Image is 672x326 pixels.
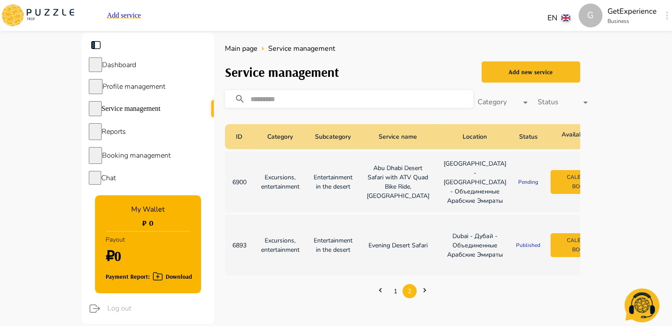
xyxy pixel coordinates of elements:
[367,241,429,250] p: Evening Desert Safari
[367,163,429,201] p: Abu Dhabi Desert Safari with ATV Quad Bike Ride, [GEOGRAPHIC_DATA]
[509,67,553,78] div: Add new service
[82,120,214,144] div: sidebar iconsReports
[80,297,214,320] div: logoutLog out
[232,241,247,250] p: 6893
[106,231,125,248] p: Payout
[102,105,161,112] span: Service management
[402,284,417,298] a: Page 2 is your current page
[232,178,247,187] p: 6900
[103,82,165,91] span: Profile management
[561,15,570,21] img: lang
[547,12,558,24] p: EN
[562,130,592,143] p: Availability
[482,61,580,83] button: Add new service
[87,300,103,317] button: logout
[261,173,300,191] p: Excursions, entertainment
[225,64,339,80] h3: Service management
[102,151,171,160] span: Booking management
[388,284,402,298] a: Page 1
[315,132,351,141] p: Subcategory
[89,101,102,116] button: sidebar icons
[102,60,136,70] span: Dashboard
[261,236,300,254] p: Excursions, entertainment
[131,204,165,215] p: My Wallet
[89,123,102,140] button: sidebar icons
[106,271,192,282] div: Payment Report: Download
[314,236,353,254] p: Entertainment in the desert
[418,286,432,296] a: Next page
[225,43,580,54] nav: breadcrumb
[482,59,580,85] a: Add new service
[551,170,621,194] button: Calendar of bookings
[514,241,543,249] p: Published
[89,147,102,164] button: sidebar icons
[225,278,580,304] ul: Pagination
[373,286,387,296] a: Previous page
[82,54,214,76] div: sidebar iconsDashboard
[107,11,141,19] a: Add service
[89,57,102,72] button: sidebar icons
[268,43,335,54] span: Service management
[231,90,256,108] button: search
[607,17,657,25] p: Business
[106,248,125,265] h1: ₽0
[82,98,214,120] div: sidebar iconsService management
[519,132,538,141] p: Status
[101,173,116,183] span: Chat
[89,171,101,185] button: sidebar icons
[551,233,621,257] button: Calendar of bookings
[444,231,506,259] p: Dubai - Дубай - Объединенные Арабские Эмираты
[82,76,214,98] div: sidebar iconsProfile management
[106,267,192,282] button: Payment Report: Download
[102,127,126,136] span: Reports
[379,132,417,141] p: Service name
[82,167,214,188] div: sidebar iconsChat
[444,159,506,205] p: [GEOGRAPHIC_DATA] - [GEOGRAPHIC_DATA] - Объединенные Арабские Эмираты
[463,132,487,141] p: Location
[82,144,214,167] div: sidebar iconsBooking management
[107,303,207,314] span: Log out
[267,132,293,141] p: Category
[578,4,602,27] div: G
[89,79,103,94] button: sidebar icons
[236,132,243,141] p: ID
[225,44,258,53] span: Main page
[607,6,657,17] p: GetExperience
[225,43,258,54] a: Main page
[314,173,353,191] p: Entertainment in the desert
[514,178,543,186] p: Pending
[142,218,153,227] h1: ₽ 0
